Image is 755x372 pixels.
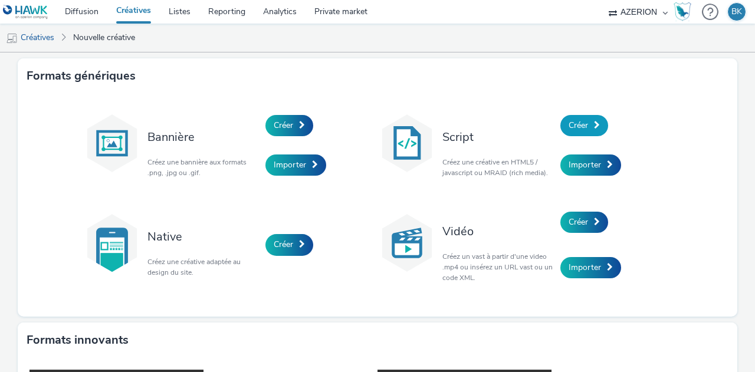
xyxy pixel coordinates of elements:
h3: Vidéo [442,223,554,239]
h3: Formats génériques [27,67,136,85]
a: Nouvelle créative [67,24,141,52]
a: Créer [265,234,313,255]
img: undefined Logo [3,5,48,19]
span: Importer [569,159,601,170]
img: Hawk Academy [674,2,691,21]
p: Créez une créative adaptée au design du site. [147,256,260,278]
span: Importer [569,262,601,273]
p: Créez un vast à partir d'une video .mp4 ou insérez un URL vast ou un code XML. [442,251,554,283]
h3: Bannière [147,129,260,145]
img: video.svg [377,213,436,272]
div: BK [731,3,742,21]
a: Créer [560,212,608,233]
a: Importer [560,154,621,176]
img: code.svg [377,114,436,173]
span: Créer [274,239,293,250]
a: Importer [265,154,326,176]
p: Créez une bannière aux formats .png, .jpg ou .gif. [147,157,260,178]
h3: Script [442,129,554,145]
a: Créer [560,115,608,136]
span: Créer [569,216,588,228]
span: Importer [274,159,306,170]
p: Créez une créative en HTML5 / javascript ou MRAID (rich media). [442,157,554,178]
img: native.svg [83,213,142,272]
a: Créer [265,115,313,136]
span: Créer [569,120,588,131]
h3: Native [147,229,260,245]
img: mobile [6,32,18,44]
h3: Formats innovants [27,331,129,349]
a: Hawk Academy [674,2,696,21]
a: Importer [560,257,621,278]
span: Créer [274,120,293,131]
img: banner.svg [83,114,142,173]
